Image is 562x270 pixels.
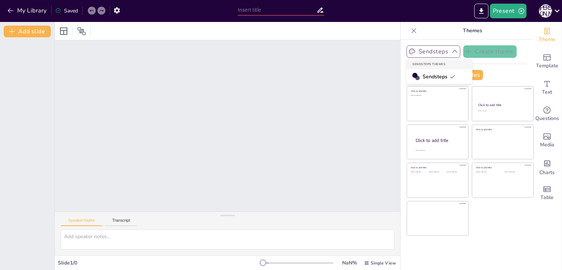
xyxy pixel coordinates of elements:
span: Position [77,27,86,35]
div: NaN % [341,259,358,266]
div: Change the overall theme [532,22,562,48]
span: Click to add text [447,171,457,173]
span: Text [542,88,552,96]
span: Click to add title [411,166,427,169]
button: Transcript [105,218,138,226]
button: Speaker Notes [61,218,102,226]
div: Layout [58,25,70,37]
div: Get real-time input from your audience [532,101,562,127]
span: Click to add title [411,90,427,93]
span: Click to add text [476,171,487,173]
button: Add slide [4,26,51,37]
p: Themes [420,22,525,40]
div: Add images, graphics, shapes or video [532,127,562,154]
button: Sendsteps [406,45,460,58]
span: Charts [539,169,555,177]
input: Insert title [238,5,316,15]
span: Click to add text [478,110,487,112]
span: Questions [535,115,559,123]
button: Export to PowerPoint [474,4,488,18]
span: Click to add text [411,171,421,173]
div: Add text boxes [532,75,562,101]
span: Media [540,141,554,149]
span: Single View [371,260,396,266]
span: Click to add text [411,95,421,97]
div: Add a table [532,180,562,206]
button: Present [490,4,527,18]
span: Template [536,62,558,70]
button: Ю [PERSON_NAME] [539,4,552,18]
span: Click to add text [429,171,439,173]
button: Create theme [463,45,517,58]
div: Saved [55,7,78,14]
span: Sendsteps [423,73,456,80]
span: Click to add title [476,128,492,131]
button: My Library [5,5,50,16]
span: Click to add title [478,103,502,107]
div: Slide 1 / 0 [58,259,263,266]
span: Click to add body [416,149,425,151]
span: Theme [539,35,555,44]
span: Click to add text [505,171,515,173]
div: Sendsteps Themes [406,59,472,69]
span: Click to add title [476,166,492,169]
div: Add charts and graphs [532,154,562,180]
span: Table [540,194,554,202]
div: Add ready made slides [532,48,562,75]
span: Click to add title [416,138,448,144]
